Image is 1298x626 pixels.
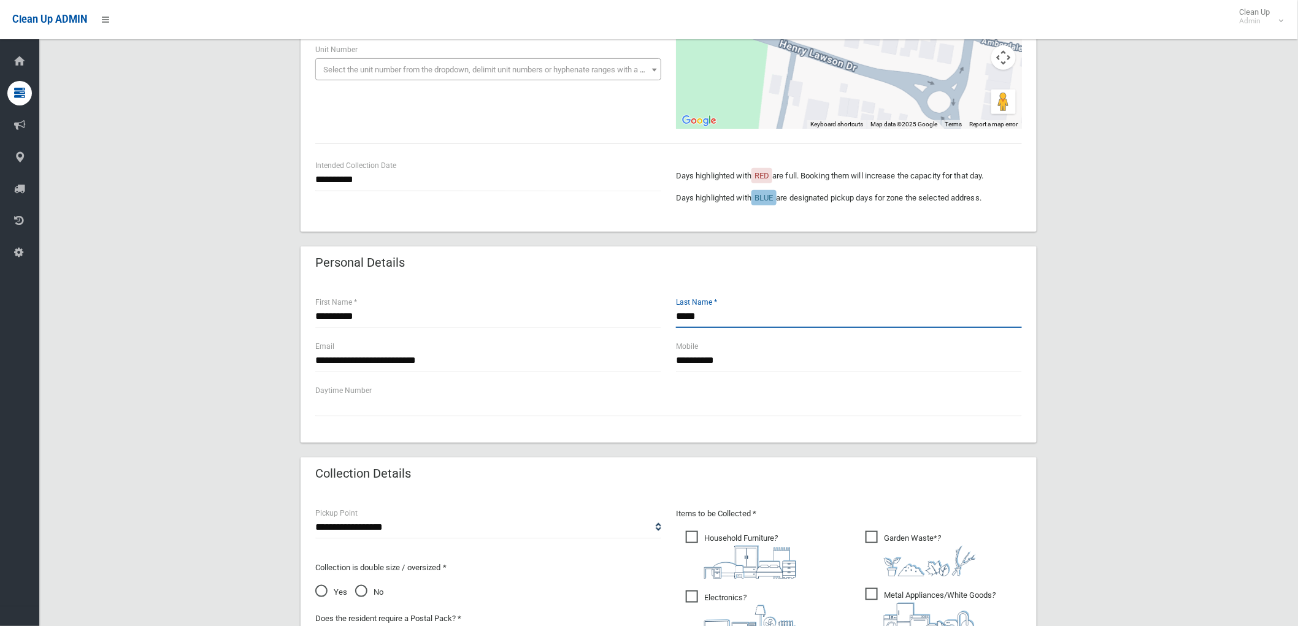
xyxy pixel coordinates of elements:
a: Terms [945,121,962,128]
span: No [355,585,383,600]
button: Drag Pegman onto the map to open Street View [991,90,1016,114]
img: 4fd8a5c772b2c999c83690221e5242e0.png [884,546,976,576]
i: ? [884,533,976,576]
p: Days highlighted with are full. Booking them will increase the capacity for that day. [676,169,1022,183]
button: Map camera controls [991,45,1016,70]
button: Keyboard shortcuts [810,120,863,129]
i: ? [704,533,796,579]
label: Does the resident require a Postal Pack? * [315,611,461,626]
p: Collection is double size / oversized * [315,560,661,575]
small: Admin [1240,17,1270,26]
span: BLUE [755,193,773,202]
span: Clean Up [1234,7,1283,26]
span: Clean Up ADMIN [12,13,87,25]
a: Report a map error [969,121,1018,128]
img: aa9efdbe659d29b613fca23ba79d85cb.png [704,546,796,579]
p: Items to be Collected * [676,506,1022,521]
span: Garden Waste* [866,531,976,576]
span: Select the unit number from the dropdown, delimit unit numbers or hyphenate ranges with a comma [323,65,666,74]
p: Days highlighted with are designated pickup days for zone the selected address. [676,191,1022,205]
span: Map data ©2025 Google [870,121,937,128]
header: Personal Details [301,251,420,275]
span: Household Furniture [686,531,796,579]
span: Yes [315,585,347,600]
a: Open this area in Google Maps (opens a new window) [679,113,720,129]
span: RED [755,171,769,180]
header: Collection Details [301,462,426,486]
img: Google [679,113,720,129]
